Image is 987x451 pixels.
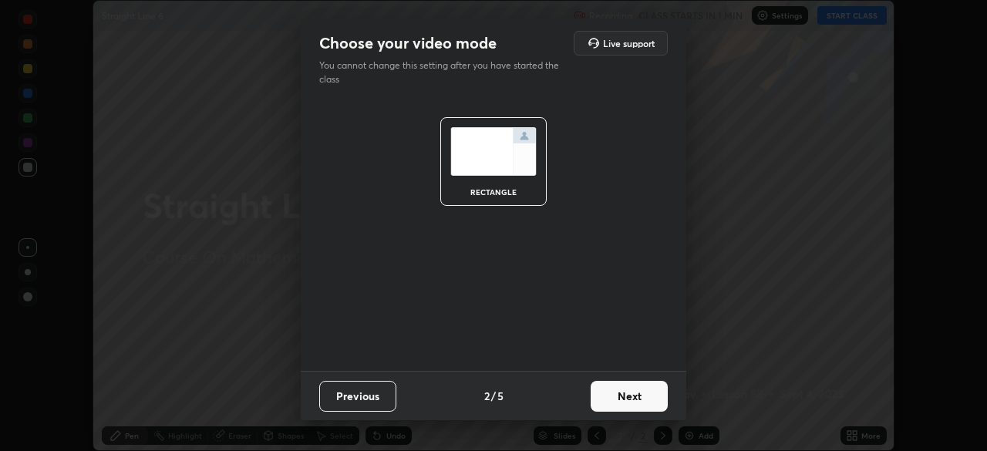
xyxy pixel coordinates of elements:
[450,127,537,176] img: normalScreenIcon.ae25ed63.svg
[603,39,655,48] h5: Live support
[319,33,497,53] h2: Choose your video mode
[497,388,504,404] h4: 5
[491,388,496,404] h4: /
[463,188,524,196] div: rectangle
[591,381,668,412] button: Next
[319,59,569,86] p: You cannot change this setting after you have started the class
[484,388,490,404] h4: 2
[319,381,396,412] button: Previous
